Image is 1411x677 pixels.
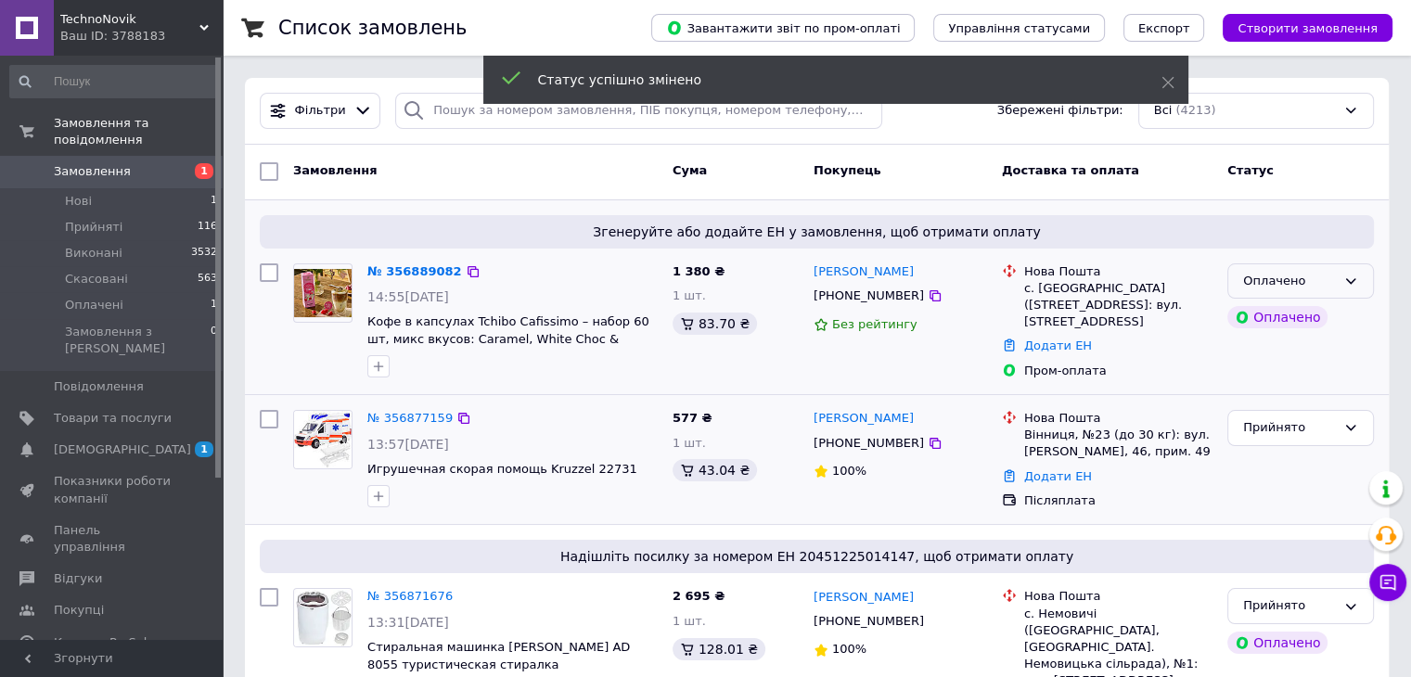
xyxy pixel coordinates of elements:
[211,193,217,210] span: 1
[395,93,882,129] input: Пошук за номером замовлення, ПІБ покупця, номером телефону, Email, номером накладної
[1204,20,1392,34] a: Створити замовлення
[673,288,706,302] span: 1 шт.
[666,19,900,36] span: Завантажити звіт по пром-оплаті
[810,431,928,455] div: [PHONE_NUMBER]
[1024,492,1212,509] div: Післяплата
[538,70,1115,89] div: Статус успішно змінено
[814,410,914,428] a: [PERSON_NAME]
[1154,102,1173,120] span: Всі
[651,14,915,42] button: Завантажити звіт по пром-оплаті
[195,163,213,179] span: 1
[832,642,866,656] span: 100%
[1024,363,1212,379] div: Пром-оплата
[367,289,449,304] span: 14:55[DATE]
[65,324,211,357] span: Замовлення з [PERSON_NAME]
[9,65,219,98] input: Пошук
[65,219,122,236] span: Прийняті
[367,615,449,630] span: 13:31[DATE]
[267,547,1366,566] span: Надішліть посилку за номером ЕН 20451225014147, щоб отримати оплату
[673,264,725,278] span: 1 380 ₴
[673,163,707,177] span: Cума
[814,263,914,281] a: [PERSON_NAME]
[1369,564,1406,601] button: Чат з покупцем
[293,588,353,647] a: Фото товару
[60,28,223,45] div: Ваш ID: 3788183
[65,297,123,313] span: Оплачені
[1024,588,1212,605] div: Нова Пошта
[1024,263,1212,280] div: Нова Пошта
[832,317,917,331] span: Без рейтингу
[673,638,765,660] div: 128.01 ₴
[814,589,914,607] a: [PERSON_NAME]
[367,264,462,278] a: № 356889082
[293,263,353,323] a: Фото товару
[1223,14,1392,42] button: Створити замовлення
[65,245,122,262] span: Виконані
[948,21,1090,35] span: Управління статусами
[195,441,213,457] span: 1
[1138,21,1190,35] span: Експорт
[54,410,172,427] span: Товари та послуги
[54,602,104,619] span: Покупці
[673,589,725,603] span: 2 695 ₴
[54,441,191,458] span: [DEMOGRAPHIC_DATA]
[1238,21,1378,35] span: Створити замовлення
[673,313,757,335] div: 83.70 ₴
[54,634,154,651] span: Каталог ProSale
[1243,272,1336,291] div: Оплачено
[54,473,172,506] span: Показники роботи компанії
[1227,632,1328,654] div: Оплачено
[367,411,453,425] a: № 356877159
[198,219,217,236] span: 116
[54,378,144,395] span: Повідомлення
[367,437,449,452] span: 13:57[DATE]
[1024,427,1212,460] div: Вінниця, №23 (до 30 кг): вул. [PERSON_NAME], 46, прим. 49
[1243,596,1336,616] div: Прийнято
[293,410,353,469] a: Фото товару
[673,411,712,425] span: 577 ₴
[198,271,217,287] span: 563
[1227,163,1274,177] span: Статус
[997,102,1123,120] span: Збережені фільтри:
[1243,418,1336,438] div: Прийнято
[367,314,649,363] a: Кофе в капсулах Tchibo Cafissimo – набор 60 шт, микс вкусов: Caramel, White Choc & Raspberr
[673,614,706,628] span: 1 шт.
[1175,103,1215,117] span: (4213)
[65,193,92,210] span: Нові
[294,590,352,646] img: Фото товару
[1227,306,1328,328] div: Оплачено
[267,223,1366,241] span: Згенеруйте або додайте ЕН у замовлення, щоб отримати оплату
[810,609,928,633] div: [PHONE_NUMBER]
[295,102,346,120] span: Фільтри
[367,462,637,476] a: Игрушечная скорая помощь Kruzzel 22731
[54,522,172,556] span: Панель управління
[294,411,352,468] img: Фото товару
[211,297,217,313] span: 1
[367,589,453,603] a: № 356871676
[294,269,352,317] img: Фото товару
[1002,163,1139,177] span: Доставка та оплата
[211,324,217,357] span: 0
[1024,469,1092,483] a: Додати ЕН
[1024,280,1212,331] div: с. [GEOGRAPHIC_DATA] ([STREET_ADDRESS]: вул. [STREET_ADDRESS]
[1123,14,1205,42] button: Експорт
[1024,410,1212,427] div: Нова Пошта
[933,14,1105,42] button: Управління статусами
[1024,338,1092,352] a: Додати ЕН
[293,163,377,177] span: Замовлення
[65,271,128,287] span: Скасовані
[673,459,757,481] div: 43.04 ₴
[54,163,131,180] span: Замовлення
[191,245,217,262] span: 3532
[60,11,199,28] span: TechnoNovik
[814,163,881,177] span: Покупець
[832,464,866,478] span: 100%
[54,115,223,148] span: Замовлення та повідомлення
[54,570,102,587] span: Відгуки
[278,17,467,39] h1: Список замовлень
[810,284,928,308] div: [PHONE_NUMBER]
[673,436,706,450] span: 1 шт.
